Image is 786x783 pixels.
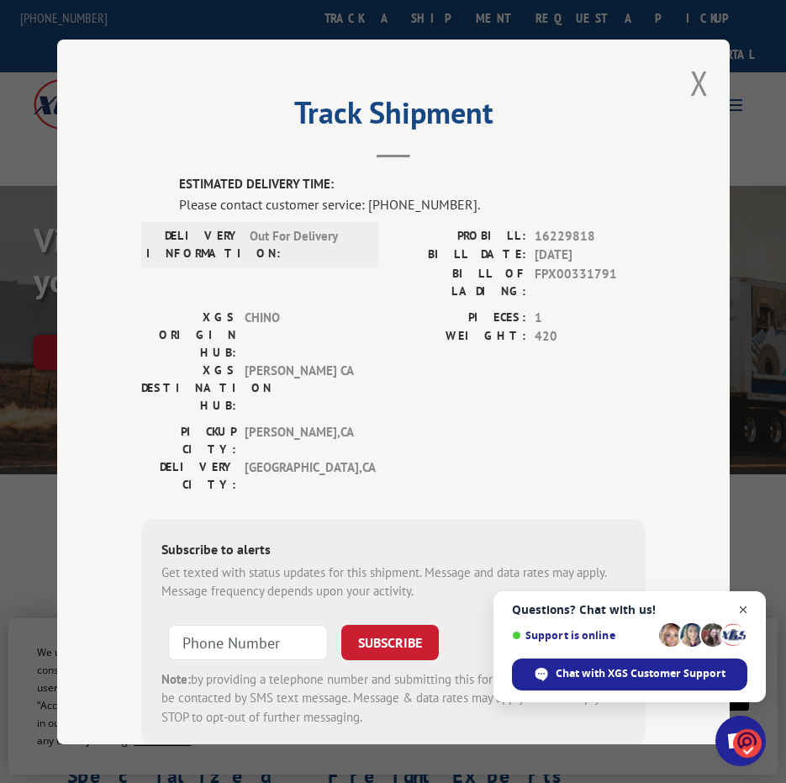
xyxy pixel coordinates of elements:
[393,246,526,265] label: BILL DATE:
[733,727,762,759] img: o1IwAAAABJRU5ErkJggg==
[161,563,625,600] div: Get texted with status updates for this shipment. Message and data rates may apply. Message frequ...
[245,422,358,458] span: [PERSON_NAME] , CA
[245,458,358,493] span: [GEOGRAPHIC_DATA] , CA
[245,361,358,414] span: [PERSON_NAME] CA
[141,422,236,458] label: PICKUP CITY:
[146,226,241,262] label: DELIVERY INFORMATION:
[512,659,747,690] div: Chat with XGS Customer Support
[141,308,236,361] label: XGS ORIGIN HUB:
[535,264,646,299] span: FPX00331791
[512,629,653,642] span: Support is online
[141,101,646,133] h2: Track Shipment
[556,666,725,681] span: Chat with XGS Customer Support
[393,308,526,327] label: PIECES:
[535,226,646,246] span: 16229818
[341,624,439,659] button: SUBSCRIBE
[715,716,766,766] div: Open chat
[250,226,363,262] span: Out For Delivery
[733,600,754,621] span: Close chat
[161,669,625,727] div: by providing a telephone number and submitting this form you are consenting to be contacted by SM...
[690,61,709,105] button: Close modal
[535,327,646,347] span: 420
[168,624,328,659] input: Phone Number
[393,226,526,246] label: PROBILL:
[245,308,358,361] span: CHINO
[512,603,747,616] span: Questions? Chat with us!
[141,458,236,493] label: DELIVERY CITY:
[161,670,191,686] strong: Note:
[393,327,526,347] label: WEIGHT:
[179,193,646,214] div: Please contact customer service: [PHONE_NUMBER].
[161,538,625,563] div: Subscribe to alerts
[393,264,526,299] label: BILL OF LADING:
[535,246,646,265] span: [DATE]
[141,361,236,414] label: XGS DESTINATION HUB:
[535,308,646,327] span: 1
[179,175,646,194] label: ESTIMATED DELIVERY TIME:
